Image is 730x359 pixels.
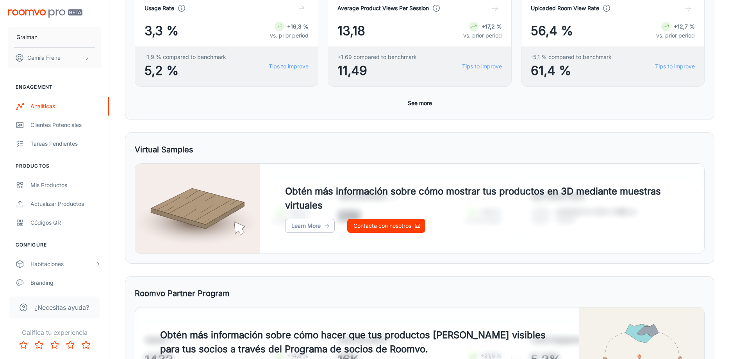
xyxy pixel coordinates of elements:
[30,181,101,189] div: Mis productos
[145,61,226,80] span: 5,2 %
[347,219,425,233] a: Contacta con nosotros
[655,62,695,71] a: Tips to improve
[8,9,82,18] img: Roomvo PRO Beta
[16,33,37,41] p: Graiman
[531,4,599,13] h4: Uploaded Room View Rate
[656,31,695,40] p: vs. prior period
[47,337,62,353] button: Rate 3 star
[463,31,502,40] p: vs. prior period
[270,31,309,40] p: vs. prior period
[30,121,101,129] div: Clientes potenciales
[30,218,101,227] div: Códigos QR
[531,21,573,40] span: 56,4 %
[8,27,101,47] button: Graiman
[405,96,435,110] button: See more
[6,328,103,337] p: Califica tu experiencia
[30,102,101,111] div: Analíticas
[160,328,554,356] h4: Obtén más información sobre cómo hacer que tus productos [PERSON_NAME] visibles para tus socios a...
[78,337,94,353] button: Rate 5 star
[135,144,193,155] h5: Virtual Samples
[285,219,335,233] a: Learn More
[462,62,502,71] a: Tips to improve
[16,337,31,353] button: Rate 1 star
[337,53,417,61] span: +1,69 compared to benchmark
[337,4,429,13] h4: Average Product Views Per Session
[482,23,502,30] strong: +17,2 %
[674,23,695,30] strong: +12,7 %
[337,21,365,40] span: 13,18
[34,303,89,312] span: ¿Necesitas ayuda?
[337,61,417,80] span: 11,49
[31,337,47,353] button: Rate 2 star
[145,53,226,61] span: -1,9 % compared to benchmark
[285,184,679,213] h4: Obtén más información sobre cómo mostrar tus productos en 3D mediante muestras virtuales
[30,200,101,208] div: Actualizar productos
[145,4,174,13] h4: Usage Rate
[135,288,230,299] h5: Roomvo Partner Program
[62,337,78,353] button: Rate 4 star
[30,260,95,268] div: Habitaciones
[145,21,178,40] span: 3,3 %
[8,48,101,68] button: Camila Freire
[269,62,309,71] a: Tips to improve
[531,53,612,61] span: -5,1 % compared to benchmark
[287,23,309,30] strong: +16,3 %
[30,139,101,148] div: Tareas pendientes
[27,54,61,62] p: Camila Freire
[531,61,612,80] span: 61,4 %
[30,279,101,287] div: Branding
